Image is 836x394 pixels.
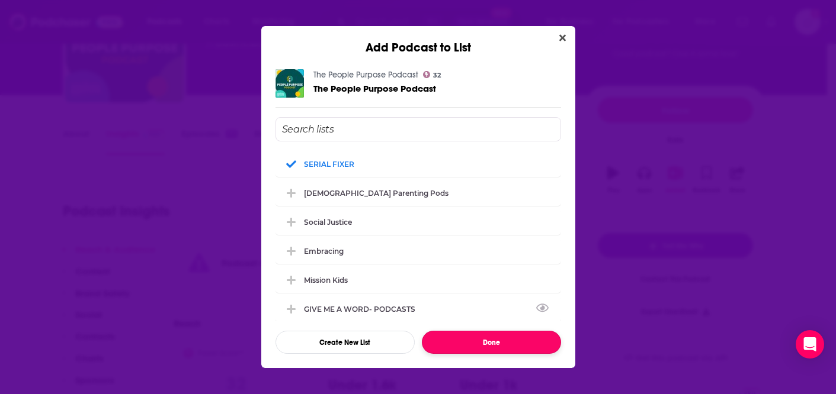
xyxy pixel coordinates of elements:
a: The People Purpose Podcast [313,70,418,80]
button: Close [555,31,571,46]
div: Open Intercom Messenger [796,330,824,359]
div: embracing [276,238,561,264]
div: Christian Parenting pods [276,180,561,206]
button: View Link [415,311,422,312]
input: Search lists [276,117,561,141]
div: SERIAL FIXER [276,151,561,177]
button: Done [422,331,561,354]
div: [DEMOGRAPHIC_DATA] Parenting pods [304,189,449,198]
div: Add Podcast to List [261,26,575,55]
div: GIVE ME A WORD- PODCASTS [304,305,422,314]
button: Create New List [276,331,415,354]
img: The People Purpose Podcast [276,69,304,98]
div: SERIAL FIXER [304,160,354,169]
div: GIVE ME A WORD- PODCASTS [276,296,561,322]
div: embracing [304,247,344,256]
span: 32 [433,73,441,78]
div: Mission Kids [304,276,348,285]
div: Social Justice [276,209,561,235]
div: Add Podcast To List [276,117,561,354]
a: 32 [423,71,441,78]
div: Social Justice [304,218,352,227]
a: The People Purpose Podcast [313,83,436,93]
div: Mission Kids [276,267,561,293]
